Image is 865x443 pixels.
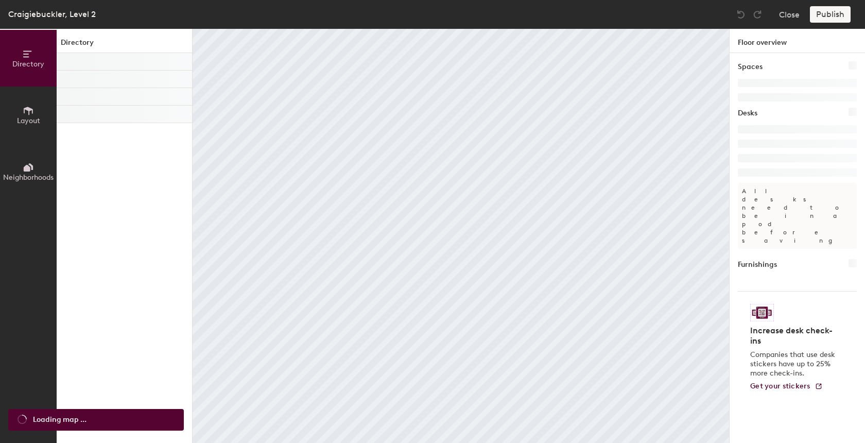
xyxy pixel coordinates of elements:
canvas: Map [193,29,729,443]
p: Companies that use desk stickers have up to 25% more check-ins. [750,350,838,378]
span: Layout [17,116,40,125]
h1: Directory [57,37,192,53]
h4: Increase desk check-ins [750,326,838,346]
a: Get your stickers [750,382,823,391]
img: Undo [736,9,746,20]
p: All desks need to be in a pod before saving [738,183,857,249]
span: Get your stickers [750,382,810,390]
span: Directory [12,60,44,69]
h1: Desks [738,108,757,119]
img: Redo [752,9,763,20]
button: Close [779,6,800,23]
h1: Spaces [738,61,763,73]
span: Loading map ... [33,414,86,425]
span: Neighborhoods [3,173,54,182]
div: Craigiebuckler, Level 2 [8,8,96,21]
h1: Floor overview [730,29,865,53]
img: Sticker logo [750,304,774,321]
h1: Furnishings [738,259,777,270]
